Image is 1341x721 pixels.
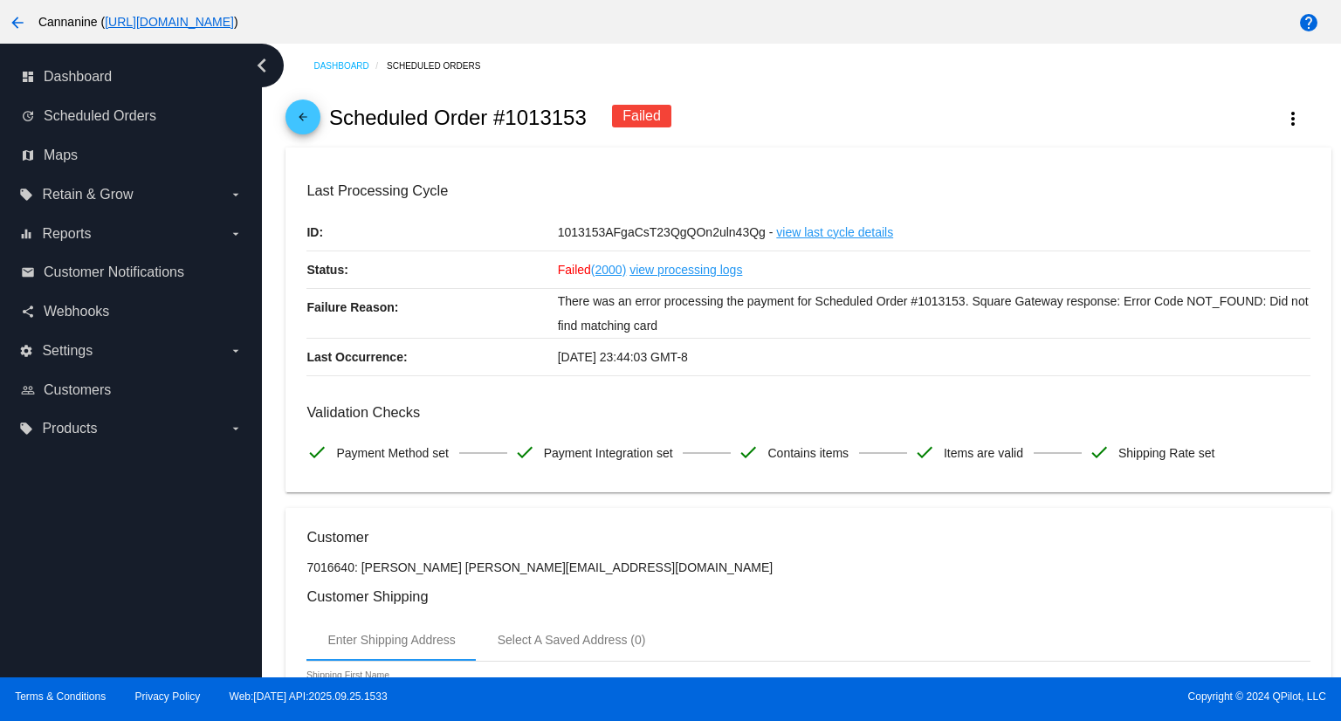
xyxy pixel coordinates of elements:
span: Contains items [767,435,849,471]
a: Web:[DATE] API:2025.09.25.1533 [230,690,388,703]
span: Dashboard [44,69,112,85]
a: dashboard Dashboard [21,63,243,91]
i: people_outline [21,383,35,397]
span: Failed [558,263,627,277]
div: Failed [612,105,671,127]
p: Last Occurrence: [306,339,557,375]
h3: Customer Shipping [306,588,1310,605]
a: view last cycle details [776,214,893,251]
h3: Validation Checks [306,404,1310,421]
a: people_outline Customers [21,376,243,404]
a: [URL][DOMAIN_NAME] [105,15,234,29]
span: Settings [42,343,93,359]
h3: Last Processing Cycle [306,182,1310,199]
span: Customers [44,382,111,398]
span: Products [42,421,97,436]
span: Webhooks [44,304,109,319]
span: Customer Notifications [44,264,184,280]
i: arrow_drop_down [229,227,243,241]
p: Failure Reason: [306,289,557,326]
span: Reports [42,226,91,242]
a: share Webhooks [21,298,243,326]
a: email Customer Notifications [21,258,243,286]
i: arrow_drop_down [229,344,243,358]
span: Payment Integration set [544,435,673,471]
span: Payment Method set [336,435,448,471]
mat-icon: more_vert [1283,108,1303,129]
span: [DATE] 23:44:03 GMT-8 [558,350,688,364]
mat-icon: check [914,442,935,463]
mat-icon: help [1298,12,1319,33]
i: share [21,305,35,319]
span: 1013153AFgaCsT23QgQOn2uln43Qg - [558,225,774,239]
span: Scheduled Orders [44,108,156,124]
mat-icon: arrow_back [292,111,313,132]
span: Items are valid [944,435,1023,471]
i: dashboard [21,70,35,84]
h3: Customer [306,529,1310,546]
span: Retain & Grow [42,187,133,203]
p: There was an error processing the payment for Scheduled Order #1013153. Square Gateway response: ... [558,289,1310,338]
p: ID: [306,214,557,251]
i: chevron_left [248,51,276,79]
mat-icon: arrow_back [7,12,28,33]
i: arrow_drop_down [229,422,243,436]
p: Status: [306,251,557,288]
i: local_offer [19,422,33,436]
mat-icon: check [514,442,535,463]
mat-icon: check [1089,442,1110,463]
a: Privacy Policy [135,690,201,703]
i: email [21,265,35,279]
mat-icon: check [738,442,759,463]
p: 7016640: [PERSON_NAME] [PERSON_NAME][EMAIL_ADDRESS][DOMAIN_NAME] [306,560,1310,574]
mat-icon: check [306,442,327,463]
i: equalizer [19,227,33,241]
i: update [21,109,35,123]
a: map Maps [21,141,243,169]
i: arrow_drop_down [229,188,243,202]
h2: Scheduled Order #1013153 [329,106,587,130]
span: Shipping Rate set [1118,435,1215,471]
span: Copyright © 2024 QPilot, LLC [685,690,1326,703]
a: (2000) [591,251,626,288]
a: Scheduled Orders [387,52,496,79]
span: Cannanine ( ) [38,15,238,29]
span: Maps [44,148,78,163]
i: local_offer [19,188,33,202]
a: Terms & Conditions [15,690,106,703]
i: settings [19,344,33,358]
a: Dashboard [313,52,387,79]
div: Enter Shipping Address [327,633,455,647]
a: update Scheduled Orders [21,102,243,130]
div: Select A Saved Address (0) [498,633,646,647]
a: view processing logs [629,251,742,288]
i: map [21,148,35,162]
